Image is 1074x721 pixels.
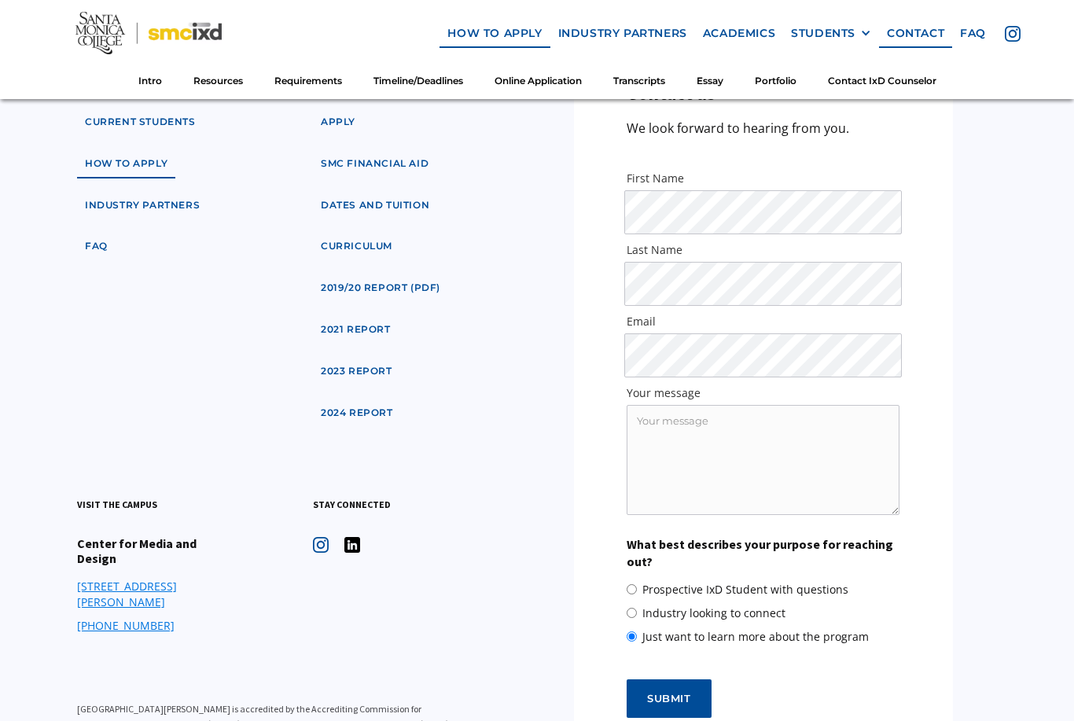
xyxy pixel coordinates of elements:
[178,66,259,95] a: Resources
[77,536,234,566] h4: Center for Media and Design
[791,27,871,40] div: STUDENTS
[259,66,358,95] a: Requirements
[77,497,157,512] h3: visit the campus
[627,584,637,594] input: Prospective IxD Student with questions
[642,629,869,645] span: Just want to learn more about the program
[358,66,479,95] a: Timeline/Deadlines
[642,605,785,621] span: Industry looking to connect
[627,608,637,618] input: Industry looking to connect
[1005,26,1021,42] img: icon - instagram
[313,357,400,386] a: 2023 Report
[313,274,448,303] a: 2019/20 Report (pdf)
[627,535,899,571] label: What best describes your purpose for reaching out?
[642,582,848,598] span: Prospective IxD Student with questions
[627,118,849,139] p: We look forward to hearing from you.
[344,537,360,553] img: icon - instagram
[77,108,204,137] a: Current students
[313,315,399,344] a: 2021 Report
[598,66,681,95] a: Transcripts
[313,497,391,512] h3: stay connected
[479,66,598,95] a: Online Application
[313,399,401,428] a: 2024 Report
[952,19,994,48] a: faq
[77,149,175,178] a: how to apply
[313,149,436,178] a: SMC financial aid
[313,191,437,220] a: dates and tuition
[313,537,329,553] img: icon - instagram
[791,27,855,40] div: STUDENTS
[77,618,175,634] a: [PHONE_NUMBER]
[440,19,550,48] a: how to apply
[681,66,739,95] a: Essay
[627,242,899,258] label: Last Name
[550,19,695,48] a: industry partners
[695,19,783,48] a: Academics
[77,579,234,610] a: [STREET_ADDRESS][PERSON_NAME]
[313,232,400,261] a: curriculum
[75,12,222,55] img: Santa Monica College - SMC IxD logo
[627,385,899,401] label: Your message
[627,83,715,105] h3: Contact us
[627,171,899,186] label: First Name
[879,19,952,48] a: contact
[313,108,363,137] a: apply
[812,66,952,95] a: Contact IxD Counselor
[739,66,812,95] a: Portfolio
[77,191,208,220] a: industry partners
[627,679,712,719] input: Submit
[627,314,899,329] label: Email
[123,66,178,95] a: Intro
[77,232,116,261] a: faq
[627,631,637,642] input: Just want to learn more about the program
